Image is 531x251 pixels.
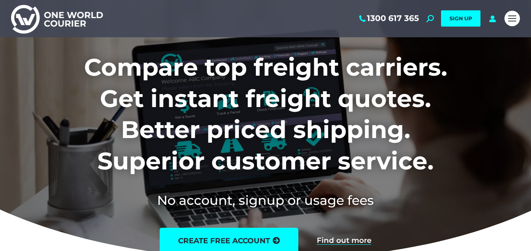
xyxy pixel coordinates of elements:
[35,191,496,209] h2: No account, signup or usage fees
[35,52,496,176] h1: Compare top freight carriers. Get instant freight quotes. Better priced shipping. Superior custom...
[11,4,103,34] img: One World Courier
[441,10,480,27] a: SIGN UP
[504,11,520,26] a: Mobile menu icon
[317,237,371,245] a: Find out more
[358,14,419,23] a: 1300 617 365
[450,15,472,22] span: SIGN UP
